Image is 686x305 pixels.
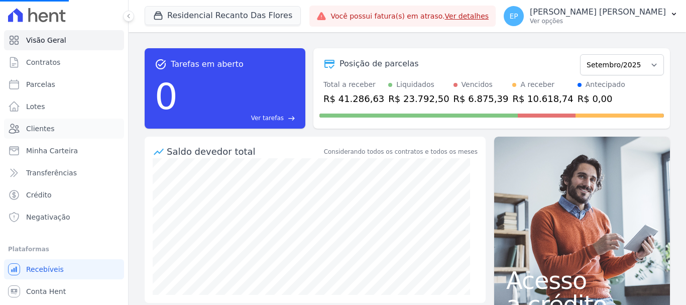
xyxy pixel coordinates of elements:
[26,212,70,222] span: Negativação
[496,2,686,30] button: EP [PERSON_NAME] [PERSON_NAME] Ver opções
[26,264,64,274] span: Recebíveis
[155,70,178,123] div: 0
[145,6,301,25] button: Residencial Recanto Das Flores
[323,79,384,90] div: Total a receber
[26,146,78,156] span: Minha Carteira
[26,124,54,134] span: Clientes
[4,30,124,50] a: Visão Geral
[26,79,55,89] span: Parcelas
[26,286,66,296] span: Conta Hent
[339,58,419,70] div: Posição de parcelas
[4,163,124,183] a: Transferências
[330,11,489,22] span: Você possui fatura(s) em atraso.
[4,74,124,94] a: Parcelas
[4,119,124,139] a: Clientes
[171,58,244,70] span: Tarefas em aberto
[26,35,66,45] span: Visão Geral
[4,207,124,227] a: Negativação
[155,58,167,70] span: task_alt
[4,259,124,279] a: Recebíveis
[288,115,295,122] span: east
[512,92,573,106] div: R$ 10.618,74
[182,114,295,123] a: Ver tarefas east
[453,92,509,106] div: R$ 6.875,39
[4,281,124,301] a: Conta Hent
[26,57,60,67] span: Contratos
[509,13,518,20] span: EP
[324,147,478,156] div: Considerando todos os contratos e todos os meses
[4,52,124,72] a: Contratos
[530,17,666,25] p: Ver opções
[586,79,625,90] div: Antecipado
[26,190,52,200] span: Crédito
[388,92,449,106] div: R$ 23.792,50
[445,12,489,20] a: Ver detalhes
[4,141,124,161] a: Minha Carteira
[506,268,658,292] span: Acesso
[4,185,124,205] a: Crédito
[8,243,120,255] div: Plataformas
[4,96,124,117] a: Lotes
[167,145,322,158] div: Saldo devedor total
[26,101,45,112] span: Lotes
[530,7,666,17] p: [PERSON_NAME] [PERSON_NAME]
[462,79,493,90] div: Vencidos
[251,114,284,123] span: Ver tarefas
[323,92,384,106] div: R$ 41.286,63
[578,92,625,106] div: R$ 0,00
[520,79,554,90] div: A receber
[26,168,77,178] span: Transferências
[396,79,434,90] div: Liquidados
